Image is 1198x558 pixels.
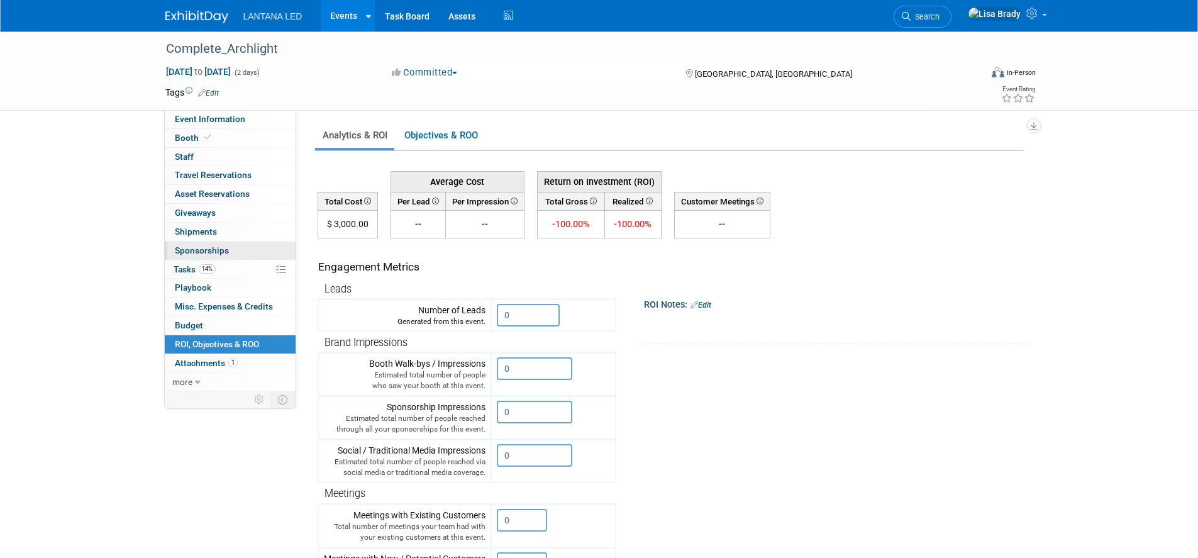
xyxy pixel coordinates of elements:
[175,339,259,349] span: ROI, Objectives & ROO
[175,301,273,311] span: Misc. Expenses & Credits
[174,264,216,274] span: Tasks
[175,320,203,330] span: Budget
[894,6,951,28] a: Search
[175,245,229,255] span: Sponsorships
[614,218,652,230] span: -100.00%
[482,219,488,229] span: --
[175,189,250,199] span: Asset Reservations
[315,123,394,148] a: Analytics & ROI
[175,358,238,368] span: Attachments
[175,282,211,293] span: Playbook
[324,488,365,499] span: Meetings
[415,219,421,229] span: --
[165,204,296,222] a: Giveaways
[324,509,485,543] div: Meetings with Existing Customers
[324,316,485,327] div: Generated from this event.
[165,110,296,128] a: Event Information
[228,358,238,367] span: 1
[165,242,296,260] a: Sponsorships
[318,192,377,210] th: Total Cost
[165,260,296,279] a: Tasks14%
[397,123,485,148] a: Objectives & ROO
[391,171,524,192] th: Average Cost
[324,304,485,327] div: Number of Leads
[324,370,485,391] div: Estimated total number of people who saw your booth at this event.
[445,192,524,210] th: Per Impression
[695,69,852,79] span: [GEOGRAPHIC_DATA], [GEOGRAPHIC_DATA]
[172,377,192,387] span: more
[324,401,485,435] div: Sponsorship Impressions
[165,148,296,166] a: Staff
[175,170,252,180] span: Travel Reservations
[165,373,296,391] a: more
[175,208,216,218] span: Giveaways
[691,301,711,310] a: Edit
[387,66,462,79] button: Committed
[165,354,296,372] a: Attachments1
[324,522,485,543] div: Total number of meetings your team had with your existing customers at this event.
[165,86,219,99] td: Tags
[911,12,940,21] span: Search
[1006,68,1036,77] div: In-Person
[537,171,661,192] th: Return on Investment (ROI)
[1001,86,1035,92] div: Event Rating
[165,166,296,184] a: Travel Reservations
[552,218,590,230] span: -100.00%
[324,413,485,435] div: Estimated total number of people reached through all your sponsorships for this event.
[992,67,1004,77] img: Format-Inperson.png
[165,298,296,316] a: Misc. Expenses & Credits
[165,129,296,147] a: Booth
[907,65,1036,84] div: Event Format
[674,192,770,210] th: Customer Meetings
[968,7,1021,21] img: Lisa Brady
[165,66,231,77] span: [DATE] [DATE]
[199,264,216,274] span: 14%
[165,279,296,297] a: Playbook
[165,316,296,335] a: Budget
[324,457,485,478] div: Estimated total number of people reached via social media or traditional media coverage.
[175,226,217,237] span: Shipments
[175,133,213,143] span: Booth
[198,89,219,98] a: Edit
[204,134,211,141] i: Booth reservation complete
[270,391,296,408] td: Toggle Event Tabs
[605,192,661,210] th: Realized
[175,152,194,162] span: Staff
[391,192,445,210] th: Per Lead
[324,357,485,391] div: Booth Walk-bys / Impressions
[162,38,962,60] div: Complete_Archlight
[165,335,296,354] a: ROI, Objectives & ROO
[165,185,296,203] a: Asset Reservations
[233,69,260,77] span: (2 days)
[165,11,228,23] img: ExhibitDay
[324,337,408,349] span: Brand Impressions
[644,295,1029,311] div: ROI Notes:
[243,11,302,21] span: LANTANA LED
[537,192,605,210] th: Total Gross
[192,67,204,77] span: to
[318,211,377,238] td: $ 3,000.00
[324,283,352,295] span: Leads
[680,218,765,230] div: --
[165,223,296,241] a: Shipments
[318,259,611,275] div: Engagement Metrics
[324,444,485,478] div: Social / Traditional Media Impressions
[175,114,245,124] span: Event Information
[248,391,270,408] td: Personalize Event Tab Strip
